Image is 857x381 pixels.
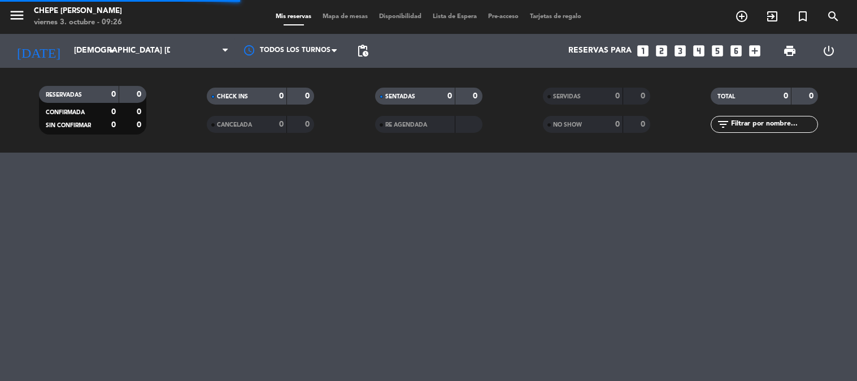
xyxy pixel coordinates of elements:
[641,120,647,128] strong: 0
[735,10,749,23] i: add_circle_outline
[217,94,248,99] span: CHECK INS
[305,120,312,128] strong: 0
[279,120,284,128] strong: 0
[788,7,818,26] span: Reserva especial
[729,44,743,58] i: looks_6
[447,92,452,100] strong: 0
[710,44,725,58] i: looks_5
[34,17,122,28] div: viernes 3. octubre - 09:26
[270,14,317,20] span: Mis reservas
[137,121,143,129] strong: 0
[427,14,482,20] span: Lista de Espera
[691,44,706,58] i: looks_4
[826,10,840,23] i: search
[8,7,25,28] button: menu
[727,7,757,26] span: RESERVAR MESA
[279,92,284,100] strong: 0
[111,90,116,98] strong: 0
[615,120,620,128] strong: 0
[765,10,779,23] i: exit_to_app
[524,14,587,20] span: Tarjetas de regalo
[46,123,91,128] span: SIN CONFIRMAR
[34,6,122,17] div: Chepe [PERSON_NAME]
[137,90,143,98] strong: 0
[473,92,480,100] strong: 0
[8,7,25,24] i: menu
[717,94,735,99] span: TOTAL
[373,14,427,20] span: Disponibilidad
[730,118,817,131] input: Filtrar por nombre...
[217,122,252,128] span: CANCELADA
[46,92,82,98] span: RESERVADAS
[796,10,810,23] i: turned_in_not
[615,92,620,100] strong: 0
[317,14,373,20] span: Mapa de mesas
[810,34,849,68] div: LOG OUT
[757,7,788,26] span: WALK IN
[809,92,816,100] strong: 0
[111,121,116,129] strong: 0
[716,118,730,131] i: filter_list
[305,92,312,100] strong: 0
[822,44,836,58] i: power_settings_new
[356,44,369,58] span: pending_actions
[482,14,524,20] span: Pre-acceso
[636,44,650,58] i: looks_one
[111,108,116,116] strong: 0
[747,44,762,58] i: add_box
[385,94,415,99] span: SENTADAS
[784,92,788,100] strong: 0
[105,44,119,58] i: arrow_drop_down
[553,122,582,128] span: NO SHOW
[137,108,143,116] strong: 0
[673,44,688,58] i: looks_3
[568,46,632,55] span: Reservas para
[8,38,68,63] i: [DATE]
[654,44,669,58] i: looks_two
[553,94,581,99] span: SERVIDAS
[641,92,647,100] strong: 0
[385,122,427,128] span: RE AGENDADA
[46,110,85,115] span: CONFIRMADA
[818,7,849,26] span: BUSCAR
[783,44,797,58] span: print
